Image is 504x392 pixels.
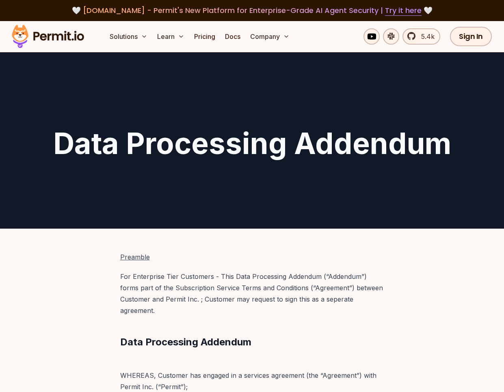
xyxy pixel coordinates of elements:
a: Docs [222,28,244,45]
h2: Data Processing Addendum [120,336,384,349]
a: Sign In [450,27,492,46]
img: Permit logo [8,23,88,50]
button: Solutions [106,28,151,45]
u: Preamble [120,253,150,261]
a: 5.4k [402,28,440,45]
button: Company [247,28,293,45]
button: Learn [154,28,188,45]
a: Pricing [191,28,218,45]
span: 5.4k [416,32,435,41]
a: Try it here [385,5,422,16]
div: 🤍 🤍 [19,5,485,16]
h1: Data Processing Addendum [44,129,460,158]
span: [DOMAIN_NAME] - Permit's New Platform for Enterprise-Grade AI Agent Security | [83,5,422,15]
p: For Enterprise Tier Customers - This Data Processing Addendum (“Addendum”) forms part of the Subs... [120,271,384,316]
